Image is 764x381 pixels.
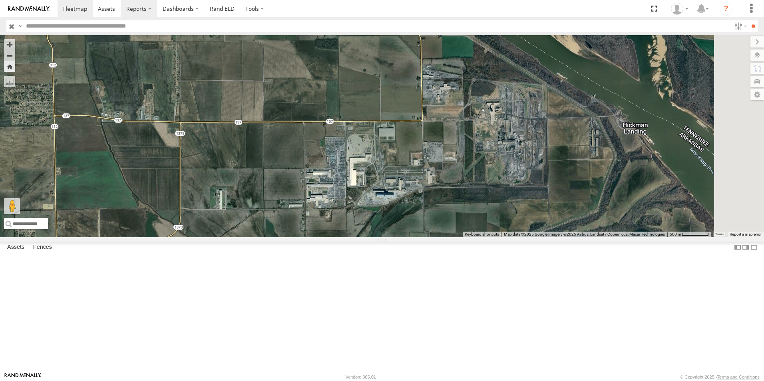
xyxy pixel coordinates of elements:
label: Assets [3,242,28,253]
button: Drag Pegman onto the map to open Street View [4,198,20,214]
button: Zoom out [4,50,15,61]
img: rand-logo.svg [8,6,50,12]
div: Craig King [668,3,691,15]
button: Keyboard shortcuts [465,232,499,237]
a: Terms [715,233,724,236]
label: Search Query [17,20,23,32]
a: Visit our Website [4,373,41,381]
label: Hide Summary Table [750,242,758,253]
label: Fences [29,242,56,253]
button: Zoom Home [4,61,15,72]
label: Dock Summary Table to the Left [734,242,742,253]
a: Terms and Conditions [717,375,760,379]
div: Version: 305.01 [346,375,376,379]
label: Dock Summary Table to the Right [742,242,750,253]
button: Map Scale: 500 m per 65 pixels [667,232,711,237]
span: 500 m [670,232,681,236]
label: Search Filter Options [731,20,748,32]
label: Measure [4,76,15,87]
a: Report a map error [730,232,762,236]
div: © Copyright 2025 - [680,375,760,379]
i: ? [720,2,732,15]
label: Map Settings [750,89,764,100]
button: Zoom in [4,39,15,50]
span: Map data ©2025 Google Imagery ©2025 Airbus, Landsat / Copernicus, Maxar Technologies [504,232,665,236]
